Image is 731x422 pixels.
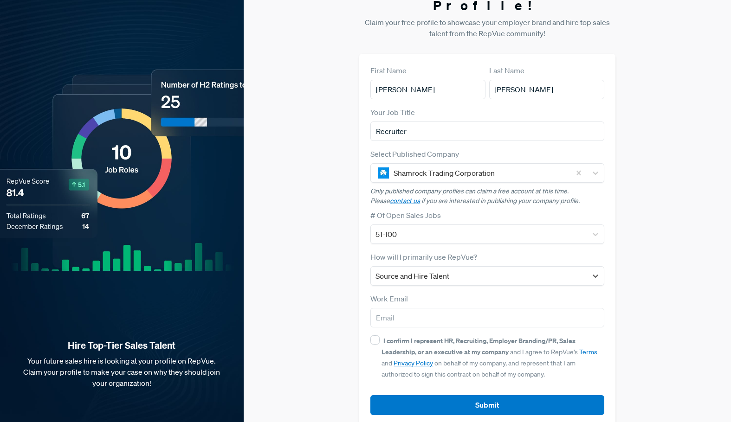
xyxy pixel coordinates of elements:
[489,80,604,99] input: Last Name
[370,395,604,415] button: Submit
[370,186,604,206] p: Only published company profiles can claim a free account at this time. Please if you are interest...
[489,65,524,76] label: Last Name
[370,293,408,304] label: Work Email
[370,210,441,221] label: # Of Open Sales Jobs
[370,148,459,160] label: Select Published Company
[359,17,615,39] p: Claim your free profile to showcase your employer brand and hire top sales talent from the RepVue...
[382,337,597,378] span: and I agree to RepVue’s and on behalf of my company, and represent that I am authorized to sign t...
[370,80,485,99] input: First Name
[15,339,229,352] strong: Hire Top-Tier Sales Talent
[370,107,415,118] label: Your Job Title
[370,65,407,76] label: First Name
[394,359,433,367] a: Privacy Policy
[370,308,604,327] input: Email
[382,336,576,356] strong: I confirm I represent HR, Recruiting, Employer Branding/PR, Sales Leadership, or an executive at ...
[370,121,604,141] input: Title
[378,167,389,179] img: Shamrock Trading Corporation
[579,348,597,356] a: Terms
[370,251,477,262] label: How will I primarily use RepVue?
[390,197,420,205] a: contact us
[15,355,229,389] p: Your future sales hire is looking at your profile on RepVue. Claim your profile to make your case...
